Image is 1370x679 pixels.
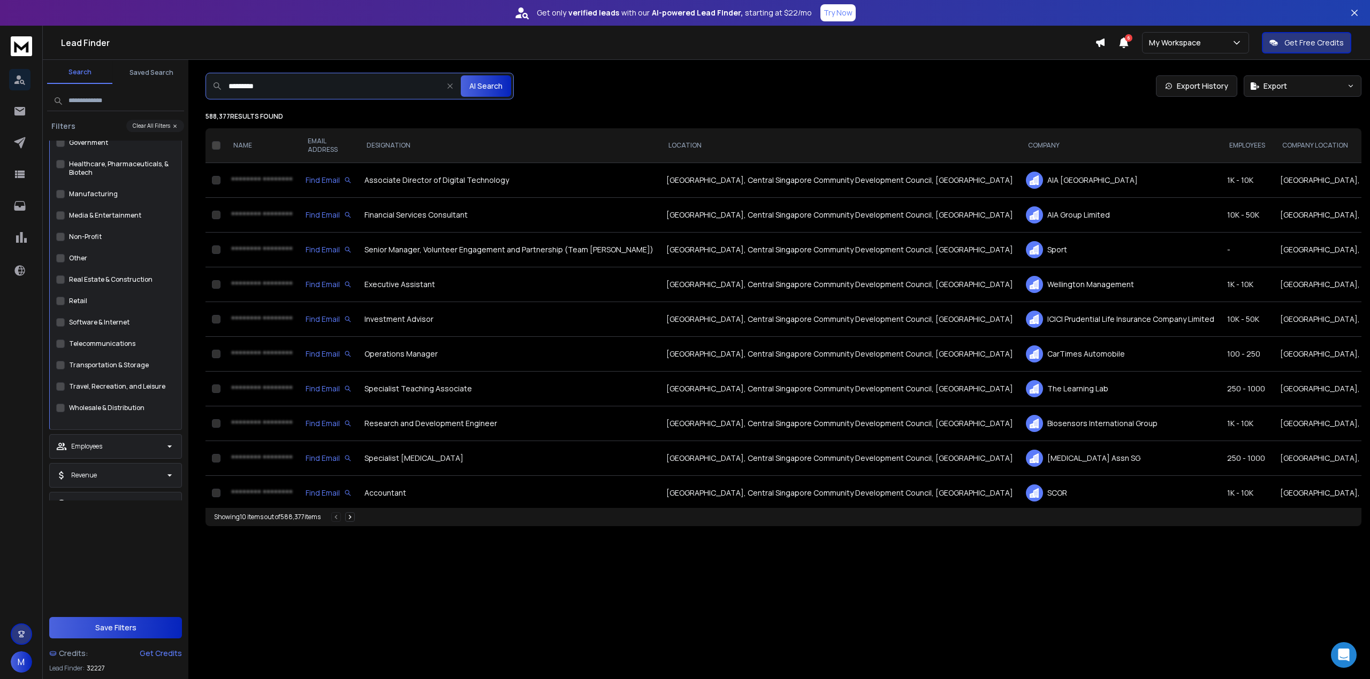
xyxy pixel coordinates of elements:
[71,500,98,508] p: Domains
[306,383,352,394] div: Find Email
[299,128,358,163] th: EMAIL ADDRESS
[1221,302,1274,337] td: 10K - 50K
[1221,163,1274,198] td: 1K - 10K
[306,488,352,498] div: Find Email
[358,406,660,441] td: Research and Development Engineer
[306,418,352,429] div: Find Email
[29,67,37,76] img: tab_domain_overview_orange.svg
[11,651,32,673] button: M
[1221,128,1274,163] th: EMPLOYEES
[225,128,299,163] th: NAME
[140,648,182,659] div: Get Credits
[1264,81,1287,91] span: Export
[1284,37,1344,48] p: Get Free Credits
[652,7,743,18] strong: AI-powered Lead Finder,
[69,233,102,241] label: Non-Profit
[1026,172,1214,189] div: AIA [GEOGRAPHIC_DATA]
[49,617,182,638] button: Save Filters
[118,68,180,75] div: Keywords by Traffic
[1221,337,1274,372] td: 100 - 250
[69,361,149,369] label: Transportation & Storage
[126,120,184,132] button: Clear All Filters
[17,17,26,26] img: logo_orange.svg
[61,36,1095,49] h1: Lead Finder
[205,112,1361,121] p: 588,377 results found
[1221,406,1274,441] td: 1K - 10K
[119,62,184,83] button: Saved Search
[1026,276,1214,293] div: Wellington Management
[69,339,135,348] label: Telecommunications
[47,121,80,132] h3: Filters
[69,160,175,177] label: Healthcare, Pharmaceuticals, & Biotech
[660,267,1019,302] td: [GEOGRAPHIC_DATA], Central Singapore Community Development Council, [GEOGRAPHIC_DATA]
[358,233,660,267] td: Senior Manager, Volunteer Engagement and Partnership (Team [PERSON_NAME])
[1221,198,1274,233] td: 10K - 50K
[1026,241,1214,258] div: Sport
[28,28,76,36] div: Domain: [URL]
[47,61,112,84] button: Search
[11,36,32,56] img: logo
[660,163,1019,198] td: [GEOGRAPHIC_DATA], Central Singapore Community Development Council, [GEOGRAPHIC_DATA]
[1221,267,1274,302] td: 1K - 10K
[214,513,321,521] div: Showing 10 items out of 588,377 items
[824,7,853,18] p: Try Now
[820,4,856,21] button: Try Now
[1026,380,1214,397] div: The Learning Lab
[358,163,660,198] td: Associate Director of Digital Technology
[49,643,182,664] a: Credits:Get Credits
[69,318,130,327] label: Software & Internet
[1026,345,1214,362] div: CarTimes Automobile
[306,349,352,359] div: Find Email
[1125,34,1132,42] span: 6
[660,128,1019,163] th: LOCATION
[1026,450,1214,467] div: [MEDICAL_DATA] Assn SG
[358,128,660,163] th: DESIGNATION
[1156,75,1237,97] a: Export History
[358,441,660,476] td: Specialist [MEDICAL_DATA]
[660,372,1019,406] td: [GEOGRAPHIC_DATA], Central Singapore Community Development Council, [GEOGRAPHIC_DATA]
[358,337,660,372] td: Operations Manager
[41,68,96,75] div: Domain Overview
[1221,233,1274,267] td: -
[1026,484,1214,501] div: SCOR
[106,67,115,76] img: tab_keywords_by_traffic_grey.svg
[1149,37,1205,48] p: My Workspace
[461,75,511,97] button: AI Search
[660,302,1019,337] td: [GEOGRAPHIC_DATA], Central Singapore Community Development Council, [GEOGRAPHIC_DATA]
[660,198,1019,233] td: [GEOGRAPHIC_DATA], Central Singapore Community Development Council, [GEOGRAPHIC_DATA]
[660,337,1019,372] td: [GEOGRAPHIC_DATA], Central Singapore Community Development Council, [GEOGRAPHIC_DATA]
[1331,642,1357,668] div: Open Intercom Messenger
[1026,311,1214,328] div: ICICI Prudential Life Insurance Company Limited
[69,254,87,263] label: Other
[306,279,352,290] div: Find Email
[358,198,660,233] td: Financial Services Consultant
[69,404,144,412] label: Wholesale & Distribution
[1019,128,1221,163] th: COMPANY
[1026,415,1214,432] div: Biosensors International Group
[59,648,88,659] span: Credits:
[71,442,102,451] p: Employees
[660,406,1019,441] td: [GEOGRAPHIC_DATA], Central Singapore Community Development Council, [GEOGRAPHIC_DATA]
[69,297,87,305] label: Retail
[306,244,352,255] div: Find Email
[660,441,1019,476] td: [GEOGRAPHIC_DATA], Central Singapore Community Development Council, [GEOGRAPHIC_DATA]
[306,175,352,186] div: Find Email
[17,28,26,36] img: website_grey.svg
[358,372,660,406] td: Specialist Teaching Associate
[71,471,97,480] p: Revenue
[69,138,108,147] label: Government
[1221,476,1274,511] td: 1K - 10K
[69,190,118,198] label: Manufacturing
[69,382,165,391] label: Travel, Recreation, and Leisure
[1221,441,1274,476] td: 250 - 1000
[49,664,85,673] p: Lead Finder:
[69,275,153,284] label: Real Estate & Construction
[306,210,352,220] div: Find Email
[358,267,660,302] td: Executive Assistant
[358,476,660,511] td: Accountant
[660,233,1019,267] td: [GEOGRAPHIC_DATA], Central Singapore Community Development Council, [GEOGRAPHIC_DATA]
[69,211,141,220] label: Media & Entertainment
[87,664,105,673] span: 32227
